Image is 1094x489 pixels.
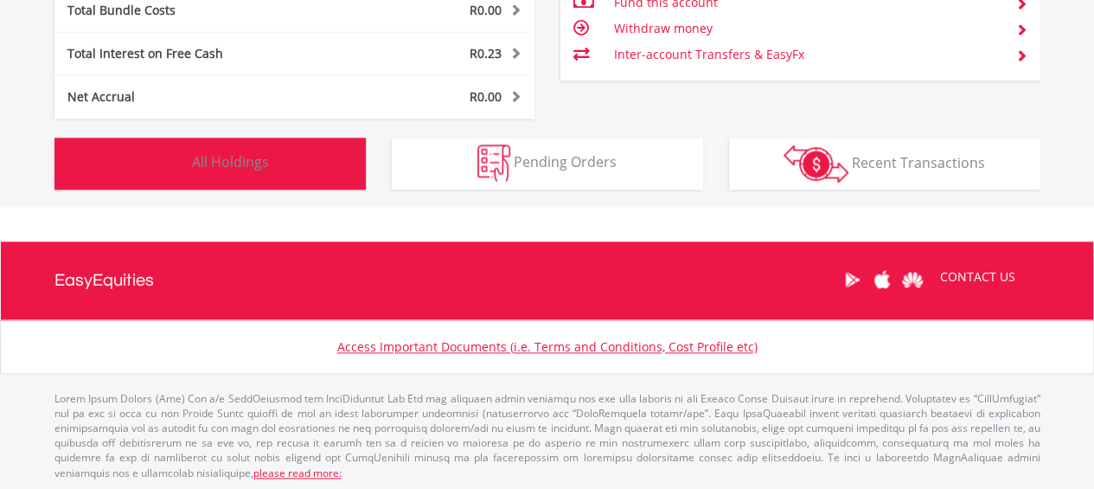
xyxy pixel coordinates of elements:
[613,16,1001,42] td: Withdraw money
[477,145,510,182] img: pending_instructions-wht.png
[867,253,898,306] a: Apple
[54,138,366,190] button: All Holdings
[192,152,269,171] span: All Holdings
[470,2,502,18] span: R0.00
[253,466,342,480] a: please read more:
[54,45,335,62] div: Total Interest on Free Cash
[729,138,1040,190] button: Recent Transactions
[613,42,1001,68] td: Inter-account Transfers & EasyFx
[392,138,703,190] button: Pending Orders
[54,88,335,106] div: Net Accrual
[928,253,1027,301] a: CONTACT US
[837,253,867,306] a: Google Play
[54,2,335,19] div: Total Bundle Costs
[852,152,985,171] span: Recent Transactions
[470,88,502,105] span: R0.00
[514,152,617,171] span: Pending Orders
[898,253,928,306] a: Huawei
[470,45,502,61] span: R0.23
[54,391,1040,480] p: Lorem Ipsum Dolors (Ame) Con a/e SeddOeiusmod tem InciDiduntut Lab Etd mag aliquaen admin veniamq...
[337,338,758,355] a: Access Important Documents (i.e. Terms and Conditions, Cost Profile etc)
[54,241,154,319] a: EasyEquities
[151,145,189,182] img: holdings-wht.png
[784,145,848,183] img: transactions-zar-wht.png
